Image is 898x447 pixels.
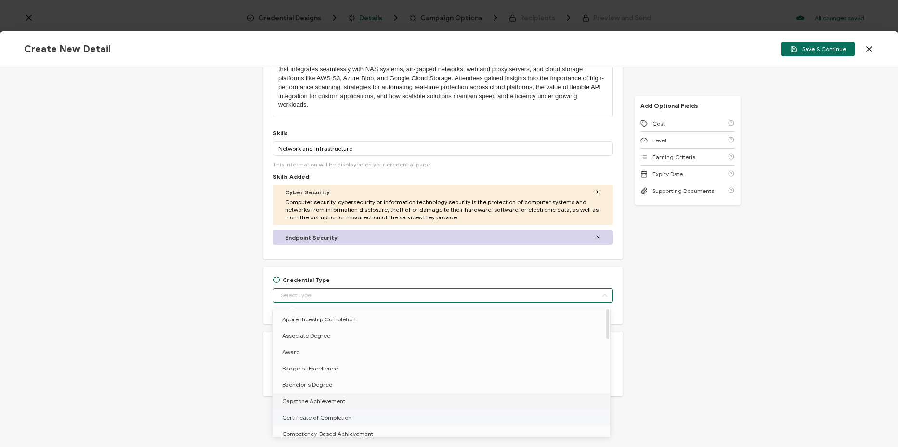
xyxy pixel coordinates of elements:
[652,170,683,178] span: Expiry Date
[652,153,696,161] span: Earning Criteria
[652,187,714,194] span: Supporting Documents
[850,401,898,447] iframe: Chat Widget
[285,189,330,196] span: Cyber Security
[282,365,338,372] span: Badge of Excellence
[282,381,332,388] span: Bachelor's Degree
[273,161,431,168] span: This information will be displayed on your credential page.
[273,173,309,180] span: Skills Added
[273,288,613,303] input: Select Type
[282,316,356,323] span: Apprenticeship Completion
[285,198,601,221] span: Computer security, cybersecurity or information technology security is the protection of computer...
[285,234,338,241] span: Endpoint Security
[282,414,351,421] span: Certificate of Completion
[273,129,288,137] div: Skills
[273,307,429,315] span: Select the type of achievement this credential represents.
[278,56,608,110] p: During the session, we explored how SPE helps protect data at rest and in motion using a powerful...
[635,102,704,109] p: Add Optional Fields
[652,120,665,127] span: Cost
[282,397,345,405] span: Capstone Achievement
[652,137,666,144] span: Level
[282,348,300,356] span: Award
[24,43,111,55] span: Create New Detail
[273,141,613,156] input: Search Skill
[790,46,846,53] span: Save & Continue
[781,42,855,56] button: Save & Continue
[282,332,330,339] span: Associate Degree
[282,430,373,437] span: Competency-Based Achievement
[273,276,330,283] div: Credential Type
